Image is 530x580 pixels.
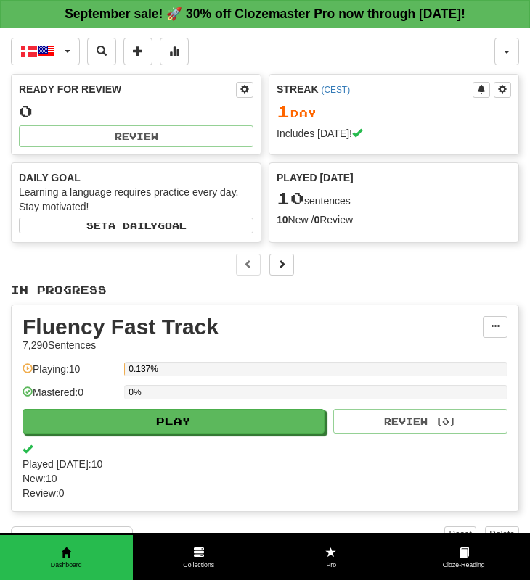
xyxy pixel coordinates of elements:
[321,85,350,95] a: (CEST)
[11,526,133,560] button: Add Collection
[19,170,253,185] div: Daily Goal
[87,38,116,65] button: Search sentences
[23,409,325,434] button: Play
[23,457,507,471] span: Played [DATE]: 10
[277,101,290,121] span: 1
[19,125,253,147] button: Review
[11,283,519,297] p: In Progress
[23,385,117,409] div: Mastered: 0
[19,185,253,214] div: Learning a language requires practice every day. Stay motivated!
[23,486,507,500] span: Review: 0
[23,338,483,352] div: 7,290 Sentences
[277,189,511,208] div: sentences
[19,102,253,120] div: 0
[23,316,483,338] div: Fluency Fast Track
[108,220,158,231] span: a daily
[485,526,519,542] button: Delete
[23,362,117,386] div: Playing: 10
[265,560,398,570] span: Pro
[277,170,354,185] span: Played [DATE]
[65,7,465,21] strong: September sale! 🚀 30% off Clozemaster Pro now through [DATE]!
[314,214,319,225] strong: 0
[277,126,511,141] div: Includes [DATE]!
[277,212,511,227] div: New / Review
[333,409,507,434] button: Review (0)
[277,214,288,225] strong: 10
[277,82,473,96] div: Streak
[19,82,236,96] div: Ready for Review
[19,217,253,233] button: Seta dailygoal
[277,102,511,121] div: Day
[160,38,189,65] button: More stats
[23,471,507,486] span: New: 10
[277,188,304,208] span: 10
[444,526,476,542] button: Reset
[133,560,266,570] span: Collections
[123,38,152,65] button: Add sentence to collection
